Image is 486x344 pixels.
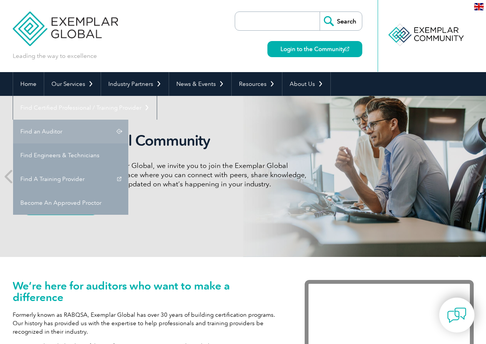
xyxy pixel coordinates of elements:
[13,311,282,336] p: Formerly known as RABQSA, Exemplar Global has over 30 years of building certification programs. O...
[320,12,362,30] input: Search
[101,72,169,96] a: Industry Partners
[232,72,282,96] a: Resources
[13,167,128,191] a: Find A Training Provider
[345,47,349,51] img: open_square.png
[24,132,312,150] h2: Exemplar Global Community
[13,72,44,96] a: Home
[24,161,312,189] p: As a valued member of Exemplar Global, we invite you to join the Exemplar Global Community—a fun,...
[169,72,231,96] a: News & Events
[13,143,128,167] a: Find Engineers & Technicians
[13,52,97,60] p: Leading the way to excellence
[267,41,362,57] a: Login to the Community
[44,72,101,96] a: Our Services
[282,72,330,96] a: About Us
[474,3,484,10] img: en
[447,306,466,325] img: contact-chat.png
[13,280,282,303] h1: We’re here for auditors who want to make a difference
[13,120,128,143] a: Find an Auditor
[13,96,157,120] a: Find Certified Professional / Training Provider
[13,191,128,215] a: Become An Approved Proctor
